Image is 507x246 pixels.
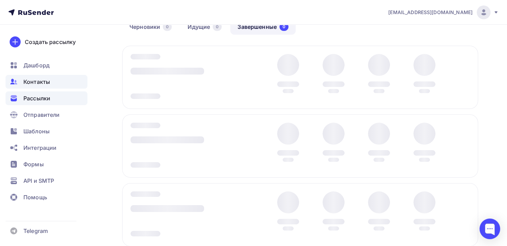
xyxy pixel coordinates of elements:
[6,58,87,72] a: Дашборд
[23,127,50,135] span: Шаблоны
[213,23,222,31] div: 0
[230,19,296,35] a: Завершенные0
[6,157,87,171] a: Формы
[6,91,87,105] a: Рассылки
[6,108,87,122] a: Отправители
[23,111,60,119] span: Отправители
[23,177,54,185] span: API и SMTP
[23,193,47,201] span: Помощь
[23,160,44,168] span: Формы
[6,124,87,138] a: Шаблоны
[6,75,87,89] a: Контакты
[23,61,50,69] span: Дашборд
[279,23,288,31] div: 0
[388,5,499,19] a: [EMAIL_ADDRESS][DOMAIN_NAME]
[163,23,172,31] div: 0
[388,9,473,16] span: [EMAIL_ADDRESS][DOMAIN_NAME]
[23,227,48,235] span: Telegram
[25,38,76,46] div: Создать рассылку
[122,19,179,35] a: Черновики0
[180,19,229,35] a: Идущие0
[23,78,50,86] span: Контакты
[23,94,50,102] span: Рассылки
[23,144,56,152] span: Интеграции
